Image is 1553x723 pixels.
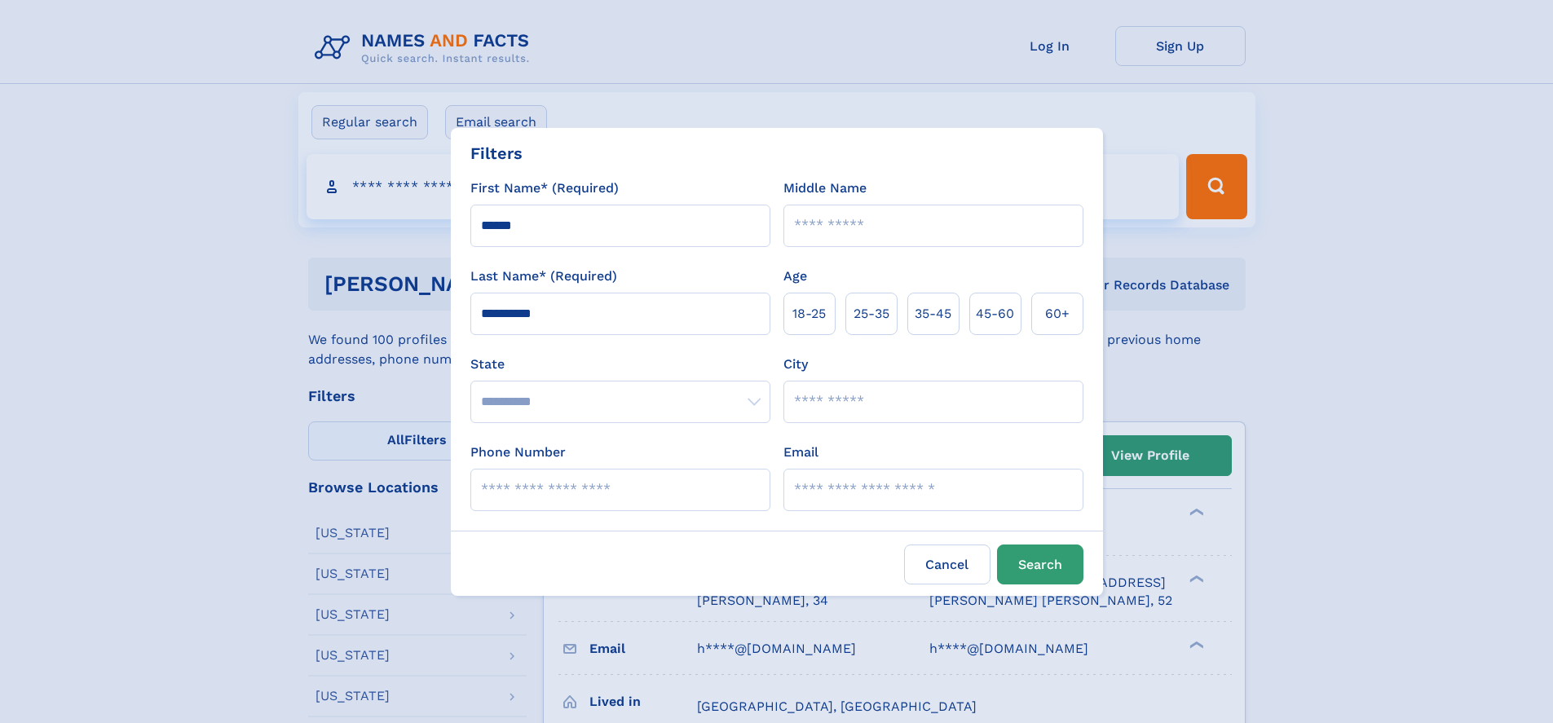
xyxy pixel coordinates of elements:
[976,304,1014,324] span: 45‑60
[783,179,867,198] label: Middle Name
[470,443,566,462] label: Phone Number
[783,267,807,286] label: Age
[470,355,770,374] label: State
[904,544,990,584] label: Cancel
[1045,304,1070,324] span: 60+
[792,304,826,324] span: 18‑25
[470,267,617,286] label: Last Name* (Required)
[915,304,951,324] span: 35‑45
[783,355,808,374] label: City
[783,443,818,462] label: Email
[854,304,889,324] span: 25‑35
[470,141,523,165] div: Filters
[470,179,619,198] label: First Name* (Required)
[997,544,1083,584] button: Search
